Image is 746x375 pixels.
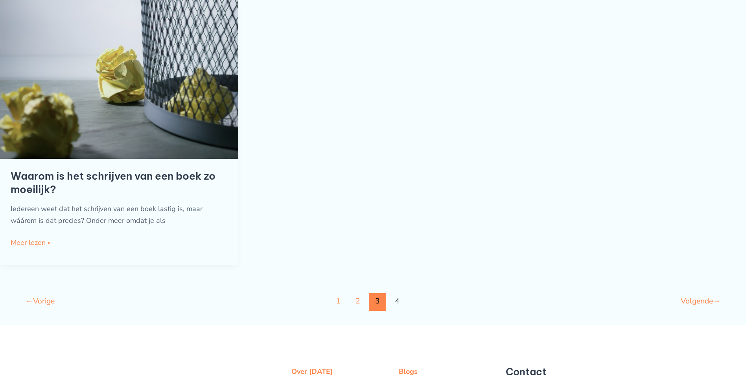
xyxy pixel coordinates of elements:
a: Pagina 2 [349,293,367,311]
a: Volgende [669,293,732,311]
a: Pagina 1 [330,293,347,311]
p: Iedereen weet dat het schrijven van een boek lastig is, maar wáárom is dat precies? Onder meer om... [11,203,228,226]
a: Vorige [14,293,66,311]
a: Pagina 4 [388,293,406,311]
span: Pagina 3 [369,293,387,311]
span: → [713,296,720,306]
nav: Bericht paginering [14,293,732,311]
a: Meer lezen » [11,237,51,249]
span: ← [26,296,33,306]
a: Waarom is het schrijven van een boek zo moeilijk? [11,169,216,196]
